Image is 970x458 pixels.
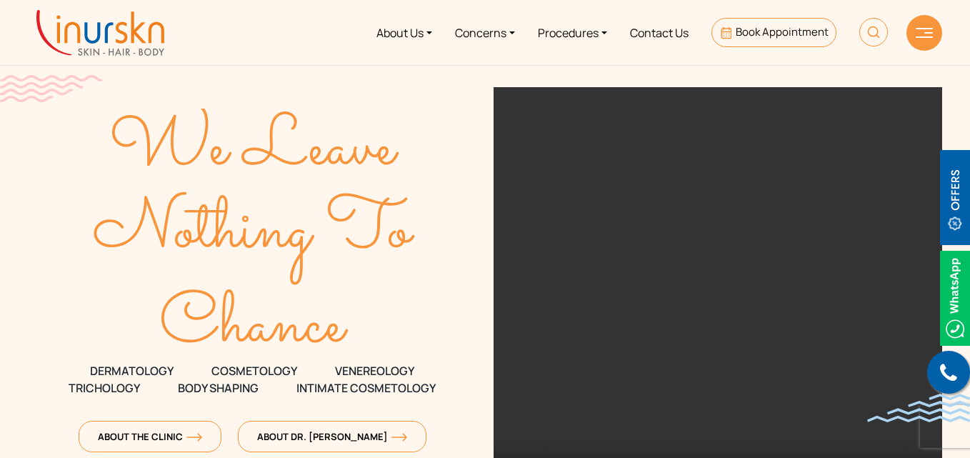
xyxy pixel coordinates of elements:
[335,362,414,379] span: VENEREOLOGY
[526,6,619,59] a: Procedures
[940,150,970,245] img: offerBt
[94,179,416,284] text: Nothing To
[69,379,140,397] span: TRICHOLOGY
[296,379,436,397] span: Intimate Cosmetology
[940,251,970,346] img: Whatsappicon
[619,6,700,59] a: Contact Us
[79,421,221,452] a: About The Clinicorange-arrow
[211,362,297,379] span: COSMETOLOGY
[711,18,836,47] a: Book Appointment
[178,379,259,397] span: Body Shaping
[98,430,202,443] span: About The Clinic
[391,433,407,442] img: orange-arrow
[109,96,399,202] text: We Leave
[736,24,829,39] span: Book Appointment
[238,421,426,452] a: About Dr. [PERSON_NAME]orange-arrow
[916,28,933,38] img: hamLine.svg
[867,394,970,422] img: bluewave
[257,430,407,443] span: About Dr. [PERSON_NAME]
[186,433,202,442] img: orange-arrow
[36,10,164,56] img: inurskn-logo
[444,6,526,59] a: Concerns
[859,18,888,46] img: HeaderSearch
[160,274,349,379] text: Chance
[940,289,970,304] a: Whatsappicon
[90,362,174,379] span: DERMATOLOGY
[365,6,444,59] a: About Us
